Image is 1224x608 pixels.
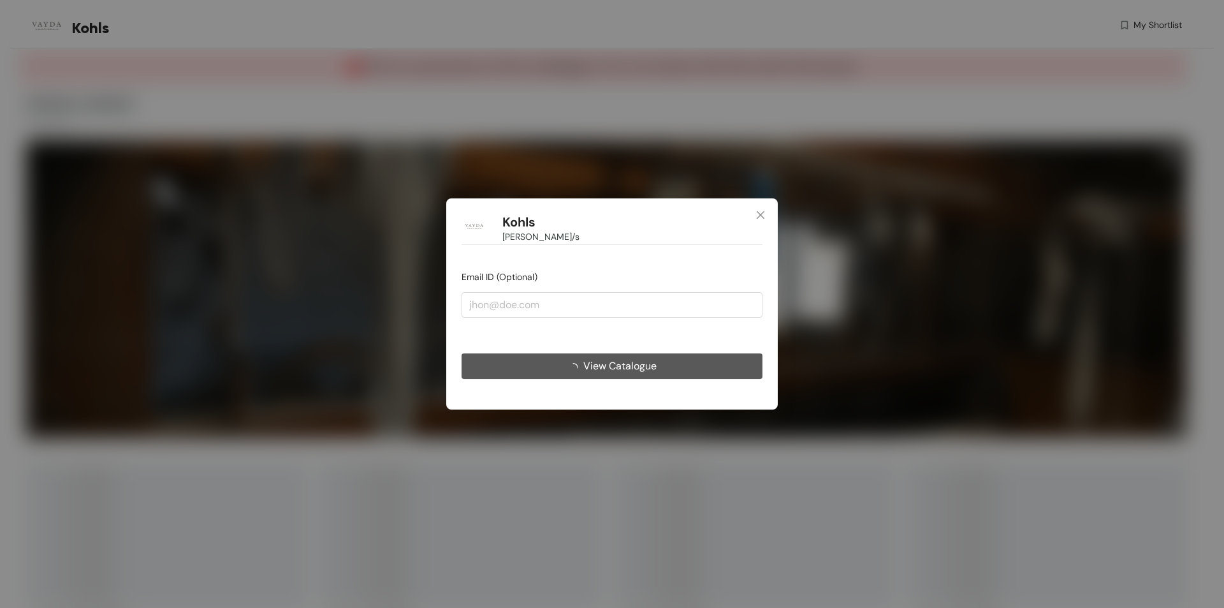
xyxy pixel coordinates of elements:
span: close [755,210,766,220]
button: Close [743,198,778,233]
span: Email ID (Optional) [462,271,537,283]
input: jhon@doe.com [462,292,762,318]
button: View Catalogue [462,353,762,379]
h1: Kohls [502,214,535,230]
span: [PERSON_NAME]/s [502,230,579,244]
span: View Catalogue [583,358,657,374]
span: loading [568,363,583,373]
img: Buyer Portal [462,214,487,239]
